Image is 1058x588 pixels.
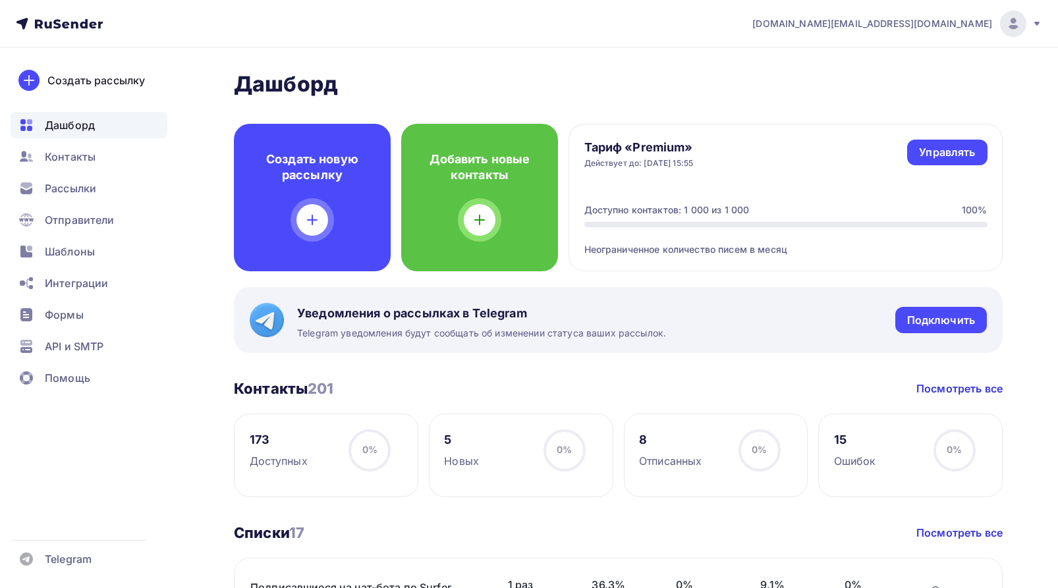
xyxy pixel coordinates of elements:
[11,238,167,265] a: Шаблоны
[752,11,1042,37] a: [DOMAIN_NAME][EMAIL_ADDRESS][DOMAIN_NAME]
[11,207,167,233] a: Отправители
[362,444,377,455] span: 0%
[45,551,92,567] span: Telegram
[834,453,876,469] div: Ошибок
[45,244,95,259] span: Шаблоны
[584,203,750,217] div: Доступно контактов: 1 000 из 1 000
[444,432,479,448] div: 5
[584,158,694,169] div: Действует до: [DATE] 15:55
[47,72,145,88] div: Создать рассылку
[297,327,666,340] span: Telegram уведомления будут сообщать об изменении статуса ваших рассылок.
[250,432,308,448] div: 173
[752,17,992,30] span: [DOMAIN_NAME][EMAIL_ADDRESS][DOMAIN_NAME]
[45,338,103,354] span: API и SMTP
[584,227,988,256] div: Неограниченное количество писем в месяц
[45,370,90,386] span: Помощь
[916,525,1003,541] a: Посмотреть все
[11,144,167,170] a: Контакты
[11,175,167,201] a: Рассылки
[834,432,876,448] div: 15
[11,302,167,328] a: Формы
[234,523,304,542] h3: Списки
[916,381,1003,396] a: Посмотреть все
[639,432,702,448] div: 8
[45,212,115,228] span: Отправители
[45,180,96,196] span: Рассылки
[297,306,666,321] span: Уведомления о рассылках в Telegram
[752,444,767,455] span: 0%
[557,444,572,455] span: 0%
[947,444,962,455] span: 0%
[45,149,96,165] span: Контакты
[907,313,975,328] div: Подключить
[919,145,975,160] div: Управлять
[639,453,702,469] div: Отписанных
[45,307,84,323] span: Формы
[422,151,537,183] h4: Добавить новые контакты
[255,151,370,183] h4: Создать новую рассылку
[444,453,479,469] div: Новых
[11,112,167,138] a: Дашборд
[308,380,333,397] span: 201
[45,117,95,133] span: Дашборд
[584,140,694,155] h4: Тариф «Premium»
[234,71,1003,97] h2: Дашборд
[234,379,334,398] h3: Контакты
[250,453,308,469] div: Доступных
[45,275,108,291] span: Интеграции
[289,524,304,541] span: 17
[962,203,988,217] div: 100%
